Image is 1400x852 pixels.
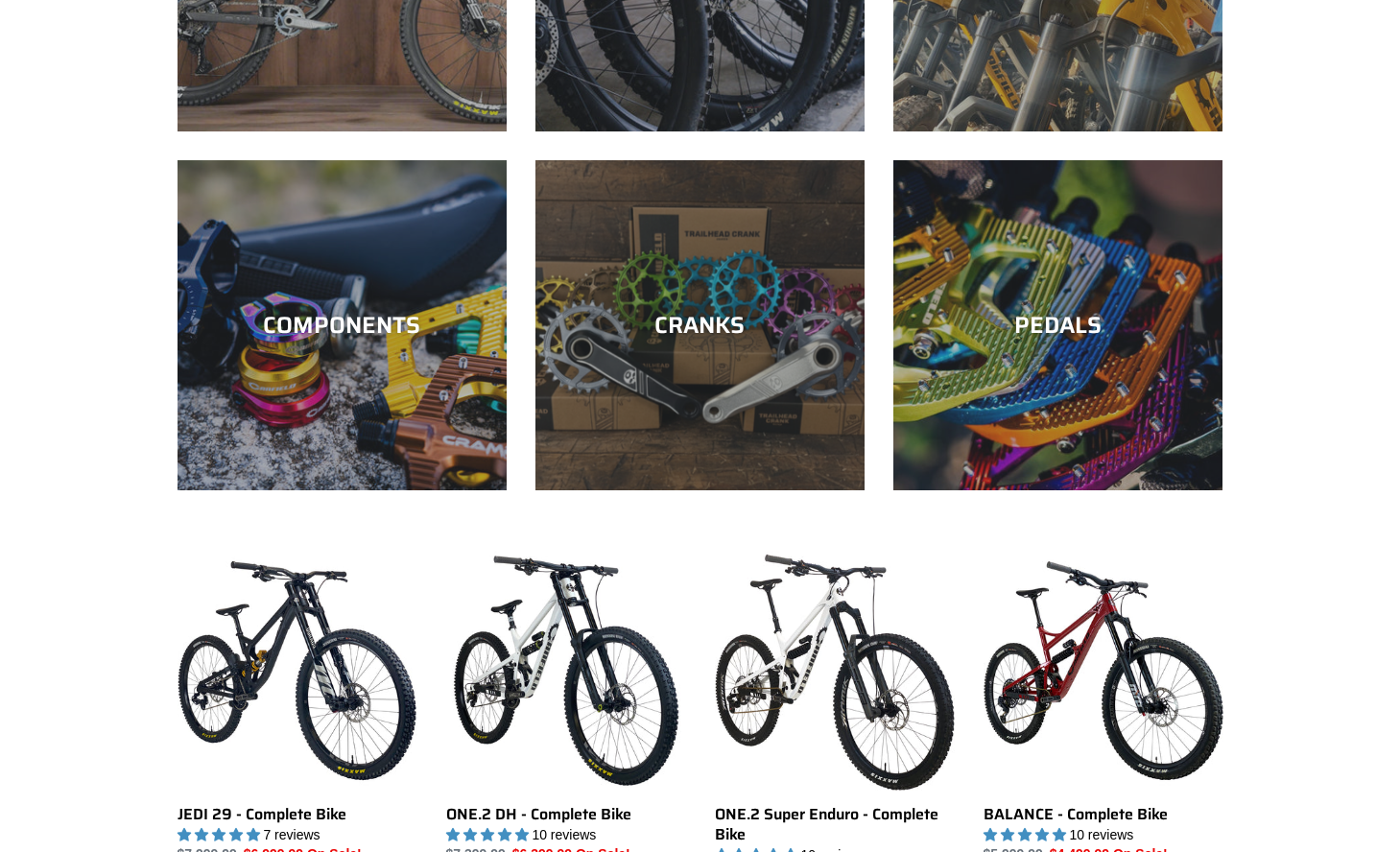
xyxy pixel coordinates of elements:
a: CRANKS [535,160,865,489]
div: PEDALS [893,312,1222,340]
div: COMPONENTS [178,312,507,340]
a: PEDALS [893,160,1222,489]
a: COMPONENTS [178,160,507,489]
div: CRANKS [535,312,865,340]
